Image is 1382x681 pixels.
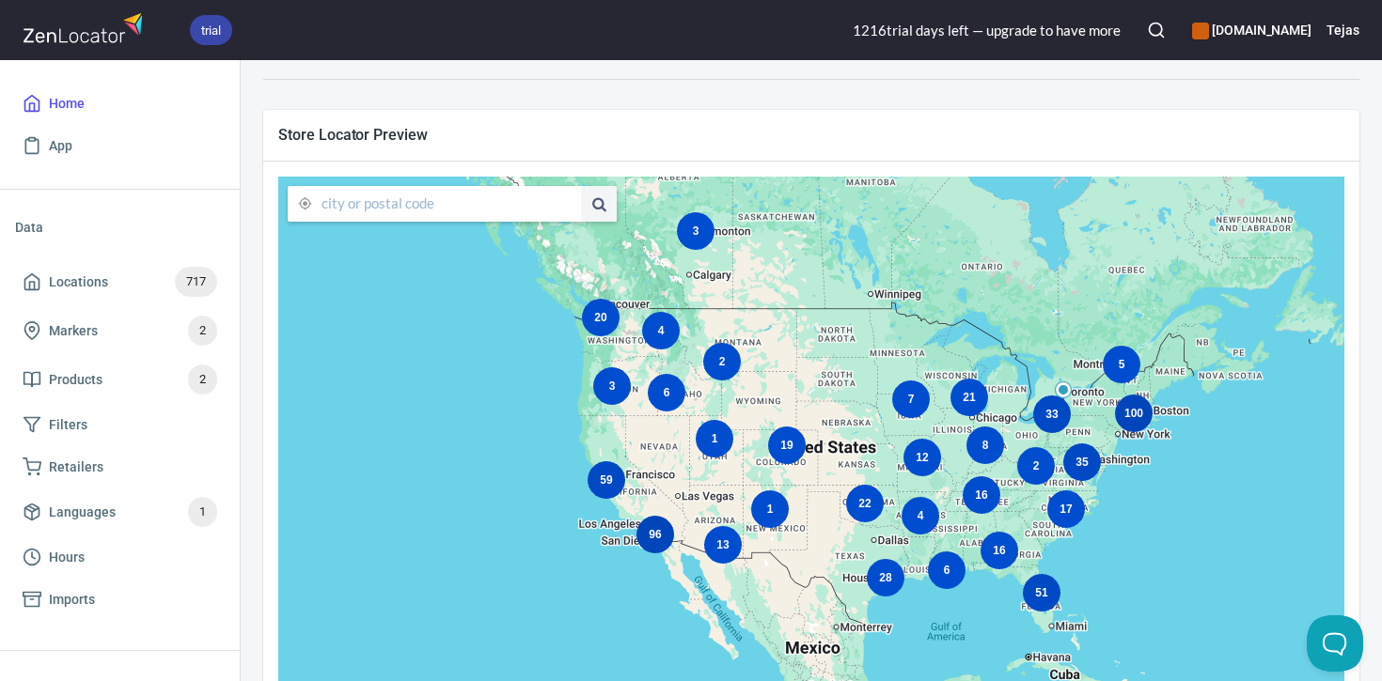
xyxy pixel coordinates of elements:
span: Hours [49,546,85,569]
span: Markers [49,319,98,343]
img: zenlocator [23,8,149,48]
div: 33 [1033,395,1071,433]
div: trial [190,15,232,45]
button: Search [1136,9,1177,51]
span: Locations [49,271,108,294]
div: 28 [867,559,904,596]
div: 8 [966,426,1004,464]
div: 51 [1023,574,1060,611]
div: 2 [1017,447,1055,485]
span: Retailers [49,456,103,479]
h6: Tejas [1327,20,1359,40]
span: 1 [188,502,217,523]
h6: [DOMAIN_NAME] [1192,20,1311,40]
li: Data [15,205,225,250]
a: Products2 [15,355,225,404]
div: 1 [696,420,733,457]
div: 35 [1063,443,1101,481]
button: Tejas [1327,9,1359,51]
span: App [49,134,72,158]
div: 6 [928,551,966,589]
div: 12 [903,439,941,476]
span: 2 [188,320,217,342]
a: Retailers [15,446,225,488]
div: 21 [950,379,988,416]
input: city or postal code [322,186,581,222]
button: color-CE600E [1192,23,1209,39]
div: 17 [1047,490,1085,528]
span: Languages [49,501,116,524]
div: 16 [963,476,1000,514]
span: Products [49,368,102,392]
div: 4 [642,312,680,349]
div: 6 [648,374,685,411]
span: Home [49,92,85,116]
div: 19 [768,426,806,464]
a: Locations717 [15,257,225,306]
a: Hours [15,536,225,579]
div: 2 [703,343,741,380]
div: 7 [892,380,930,418]
div: 3 [677,212,715,250]
a: App [15,125,225,167]
a: Imports [15,579,225,621]
div: 1216 trial day s left — upgrade to have more [853,21,1121,40]
span: Imports [49,588,95,611]
div: Manage your apps [1192,9,1311,51]
div: 96 [636,516,674,553]
span: Store Locator Preview [278,125,1344,145]
span: trial [190,21,232,40]
iframe: To enrich screen reader interactions, please activate Accessibility in Grammarly extension settings [1302,181,1340,274]
div: 5 [1103,346,1140,383]
span: Filters [49,413,87,437]
iframe: Help Scout Beacon - Open [1307,615,1363,672]
div: 100 [1115,395,1153,432]
div: 22 [846,485,884,522]
span: 2 [188,369,217,391]
div: 16 [981,532,1018,569]
a: Languages1 [15,488,225,536]
div: 4 [902,497,939,534]
a: Markers2 [15,306,225,355]
div: 13 [704,526,742,564]
a: Filters [15,404,225,446]
a: Home [15,83,225,125]
span: 717 [175,271,217,293]
div: 1 [751,490,789,528]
